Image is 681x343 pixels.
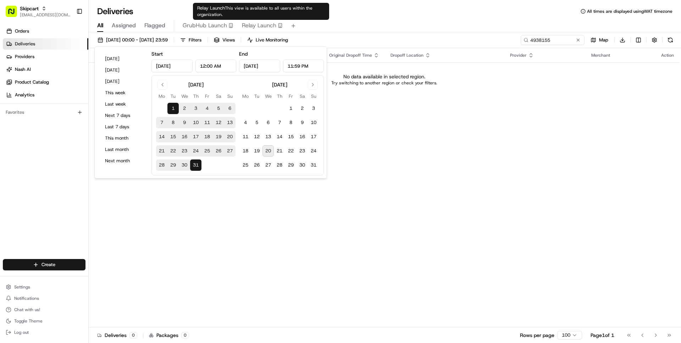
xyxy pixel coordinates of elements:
[106,37,168,43] span: [DATE] 00:00 - [DATE] 23:59
[297,92,308,100] th: Saturday
[156,145,167,157] button: 21
[167,117,179,128] button: 8
[520,332,554,339] p: Rows per page
[14,284,30,290] span: Settings
[183,21,227,30] span: GrubHub Launch
[297,145,308,157] button: 23
[181,332,189,338] div: 0
[15,92,34,98] span: Analytics
[14,318,43,324] span: Toggle Theme
[24,68,116,75] div: Start new chat
[190,145,201,157] button: 24
[201,103,213,114] button: 4
[149,332,189,339] div: Packages
[274,145,285,157] button: 21
[297,103,308,114] button: 2
[14,307,40,313] span: Chat with us!
[283,60,324,72] input: Time
[102,111,144,120] button: Next 7 days
[15,66,31,73] span: Nash AI
[156,159,167,171] button: 28
[15,79,49,85] span: Product Catalog
[213,103,224,114] button: 5
[179,145,190,157] button: 23
[224,131,236,142] button: 20
[591,332,614,339] div: Page 1 of 1
[167,131,179,142] button: 15
[224,117,236,128] button: 13
[3,259,85,270] button: Create
[41,262,55,268] span: Create
[156,92,167,100] th: Monday
[251,145,262,157] button: 19
[251,92,262,100] th: Tuesday
[272,81,287,88] div: [DATE]
[102,88,144,98] button: This week
[3,3,73,20] button: Skipcart[EMAIL_ADDRESS][DOMAIN_NAME]
[391,52,423,58] span: Dropoff Location
[179,117,190,128] button: 9
[587,9,672,14] span: All times are displayed using WAT timezone
[151,60,193,72] input: Date
[285,145,297,157] button: 22
[222,37,235,43] span: Views
[201,145,213,157] button: 25
[14,296,39,301] span: Notifications
[251,117,262,128] button: 5
[211,35,238,45] button: Views
[240,92,251,100] th: Monday
[67,103,114,110] span: API Documentation
[331,80,437,86] p: Try switching to another region or check your filters.
[285,159,297,171] button: 29
[3,38,88,50] a: Deliveries
[18,46,117,53] input: Clear
[661,52,674,58] div: Action
[121,70,129,78] button: Start new chat
[20,5,39,12] button: Skipcart
[3,327,85,337] button: Log out
[102,77,144,86] button: [DATE]
[240,117,251,128] button: 4
[102,133,144,143] button: This month
[285,131,297,142] button: 15
[308,145,319,157] button: 24
[129,332,137,338] div: 0
[197,5,312,17] span: This view is available to all users within the organization.
[3,316,85,326] button: Toggle Theme
[308,117,319,128] button: 10
[144,21,165,30] span: Flagged
[102,65,144,75] button: [DATE]
[179,92,190,100] th: Wednesday
[7,7,21,21] img: Nash
[189,37,201,43] span: Filters
[308,92,319,100] th: Sunday
[213,131,224,142] button: 19
[285,92,297,100] th: Friday
[213,117,224,128] button: 12
[239,60,280,72] input: Date
[71,120,86,125] span: Pylon
[251,131,262,142] button: 12
[591,52,610,58] span: Merchant
[256,37,288,43] span: Live Monitoring
[97,6,133,17] h1: Deliveries
[262,159,274,171] button: 27
[195,60,237,72] input: Time
[224,103,236,114] button: 6
[262,131,274,142] button: 13
[262,145,274,157] button: 20
[102,122,144,132] button: Last 7 days
[201,92,213,100] th: Friday
[102,54,144,64] button: [DATE]
[167,145,179,157] button: 22
[190,131,201,142] button: 17
[15,28,29,34] span: Orders
[60,103,66,109] div: 💻
[240,131,251,142] button: 11
[3,64,88,75] a: Nash AI
[14,330,29,335] span: Log out
[156,117,167,128] button: 7
[274,131,285,142] button: 14
[251,159,262,171] button: 26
